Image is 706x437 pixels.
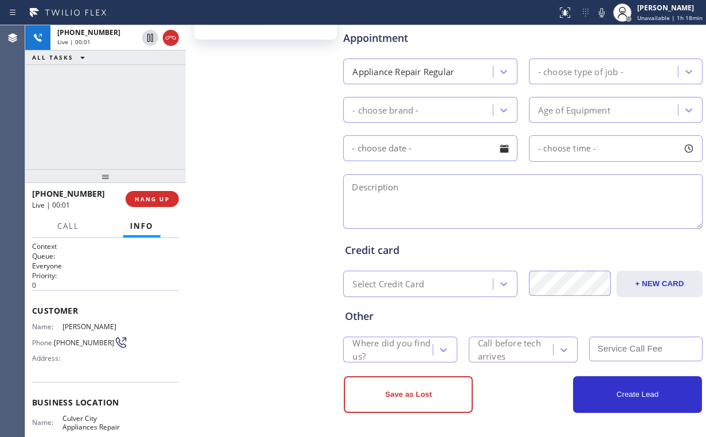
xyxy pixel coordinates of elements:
span: HANG UP [135,195,170,203]
button: Info [123,215,160,237]
p: Everyone [32,261,179,271]
div: Where did you find us? [352,337,431,363]
div: [PERSON_NAME] [637,3,703,13]
div: Appliance Repair Regular [352,65,454,78]
span: [PERSON_NAME] [62,322,120,331]
div: Other [345,309,701,324]
div: - choose type of job - [538,65,623,78]
span: [PHONE_NUMBER] [57,28,120,37]
span: [PHONE_NUMBER] [32,188,105,199]
span: Name: [32,322,62,331]
div: - choose brand - [352,103,418,116]
span: Call [57,221,79,231]
button: Hang up [163,30,179,46]
div: Select Credit Card [352,278,424,291]
span: Unavailable | 1h 18min [637,14,703,22]
button: ALL TASKS [25,50,96,64]
input: Service Call Fee [589,337,703,361]
div: Credit card [345,243,701,258]
span: Address: [32,354,62,362]
button: Hold Customer [142,30,158,46]
button: Mute [594,5,610,21]
input: - choose date - [343,135,517,161]
p: 0 [32,280,179,290]
h2: Queue: [32,251,179,261]
span: Customer [32,305,179,316]
span: Phone: [32,338,54,347]
span: Business location [32,397,179,408]
span: Info [130,221,154,231]
span: ALL TASKS [32,53,73,61]
h1: Context [32,241,179,251]
span: Culver City Appliances Repair [62,414,120,432]
span: [PHONE_NUMBER] [54,338,114,347]
div: Call before tech arrives [478,337,552,363]
button: Call [50,215,86,237]
span: Appointment [343,30,461,46]
button: HANG UP [125,191,179,207]
h2: Priority: [32,271,179,280]
span: Live | 00:01 [57,38,91,46]
span: Live | 00:01 [32,200,70,210]
div: Age of Equipment [538,103,610,116]
span: - choose time - [538,143,597,154]
button: + NEW CARD [617,271,703,297]
span: Name: [32,418,62,427]
button: Create Lead [573,376,702,413]
button: Save as Lost [344,376,473,413]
